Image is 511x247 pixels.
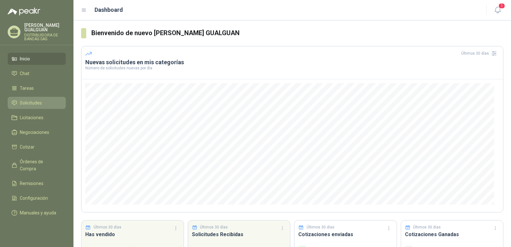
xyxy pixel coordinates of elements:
p: Últimos 30 días [413,224,441,230]
p: Últimos 30 días [94,224,121,230]
span: Negociaciones [20,129,49,136]
a: Órdenes de Compra [8,156,66,175]
button: 1 [492,4,503,16]
a: Manuales y ayuda [8,207,66,219]
h3: Cotizaciones enviadas [298,230,393,238]
span: Tareas [20,85,34,92]
span: Chat [20,70,29,77]
span: Licitaciones [20,114,43,121]
span: Configuración [20,195,48,202]
h3: Nuevas solicitudes en mis categorías [85,58,499,66]
span: 1 [498,3,505,9]
div: Últimos 30 días [461,48,499,58]
a: Remisiones [8,177,66,189]
a: Licitaciones [8,112,66,124]
span: Cotizar [20,143,34,151]
a: Solicitudes [8,97,66,109]
p: Últimos 30 días [307,224,334,230]
a: Inicio [8,53,66,65]
img: Logo peakr [8,8,40,15]
p: Número de solicitudes nuevas por día [85,66,499,70]
a: Configuración [8,192,66,204]
span: Inicio [20,55,30,62]
h1: Dashboard [95,5,123,14]
p: [PERSON_NAME] GUALGUAN [24,23,66,32]
a: Negociaciones [8,126,66,138]
span: Remisiones [20,180,43,187]
a: Tareas [8,82,66,94]
a: Cotizar [8,141,66,153]
h3: Solicitudes Recibidas [192,230,286,238]
h3: Bienvenido de nuevo [PERSON_NAME] GUALGUAN [91,28,503,38]
p: DISTRIBUIDORA DE BANDAS SAS [24,33,66,41]
h3: Cotizaciones Ganadas [405,230,500,238]
p: Últimos 30 días [200,224,228,230]
h3: Has vendido [85,230,180,238]
span: Solicitudes [20,99,42,106]
a: Chat [8,67,66,80]
span: Manuales y ayuda [20,209,56,216]
span: Órdenes de Compra [20,158,60,172]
